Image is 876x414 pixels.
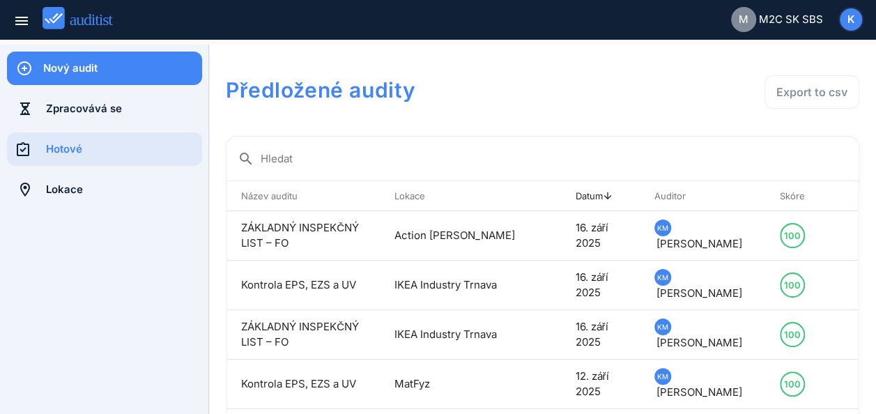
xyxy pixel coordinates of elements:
td: ZÁKLADNÝ INSPEKČNÝ LIST – FO [227,310,381,360]
td: IKEA Industry Trnava [381,310,534,360]
span: M2C SK SBS [759,12,823,28]
td: 16. září 2025 [561,211,640,261]
button: K [838,7,863,32]
td: 16. září 2025 [561,310,640,360]
td: Kontrola EPS, EZS a UV [227,360,381,409]
h1: Předložené audity [226,75,606,105]
i: search [238,151,254,167]
div: Export to csv [776,84,847,100]
span: [PERSON_NAME] [656,385,742,399]
div: 100 [784,373,801,395]
th: Název auditu: Not sorted. Activate to sort ascending. [227,181,381,211]
th: : Not sorted. [830,181,858,211]
div: Zpracovává se [46,101,202,116]
span: KM [657,369,668,384]
td: Action [PERSON_NAME] [381,211,534,261]
div: Lokace [46,182,202,197]
div: Nový audit [43,61,202,76]
td: ZÁKLADNÝ INSPEKČNÝ LIST – FO [227,211,381,261]
input: Hledat [261,148,847,170]
i: arrow_upward [602,190,613,201]
div: 100 [784,224,801,247]
a: Zpracovává se [7,92,202,125]
td: 12. září 2025 [561,360,640,409]
td: MatFyz [381,360,534,409]
span: K [847,12,855,28]
th: Lokace: Not sorted. Activate to sort ascending. [381,181,534,211]
span: M [739,12,748,28]
th: : Not sorted. [533,181,561,211]
td: Kontrola EPS, EZS a UV [227,261,381,310]
th: Skóre: Not sorted. Activate to sort ascending. [766,181,830,211]
div: 100 [784,274,801,296]
th: Datum: Sorted descending. Activate to remove sorting. [561,181,640,211]
td: 16. září 2025 [561,261,640,310]
span: KM [657,319,668,335]
th: Auditor: Not sorted. Activate to sort ascending. [640,181,766,211]
i: menu [13,13,30,29]
span: KM [657,220,668,236]
a: Hotové [7,132,202,166]
td: IKEA Industry Trnava [381,261,534,310]
img: auditist_logo_new.svg [43,7,125,30]
button: Export to csv [764,75,859,109]
span: KM [657,270,668,285]
a: Lokace [7,173,202,206]
div: Hotové [46,141,202,157]
div: 100 [784,323,801,346]
span: [PERSON_NAME] [656,336,742,349]
span: [PERSON_NAME] [656,237,742,250]
span: [PERSON_NAME] [656,286,742,300]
